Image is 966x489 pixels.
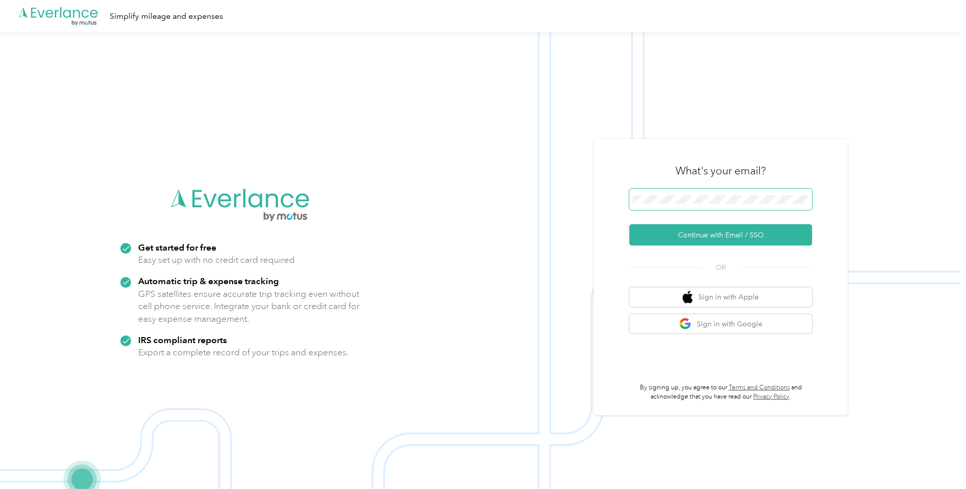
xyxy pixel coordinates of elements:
[729,384,790,391] a: Terms and Conditions
[753,393,789,401] a: Privacy Policy
[138,334,227,345] strong: IRS compliant reports
[629,383,812,401] p: By signing up, you agree to our and acknowledge that you have read our .
[138,346,348,359] p: Export a complete record of your trips and expenses.
[138,276,279,286] strong: Automatic trip & expense tracking
[138,288,360,325] p: GPS satellites ensure accurate trip tracking even without cell phone service. Integrate your bank...
[683,291,693,303] img: apple logo
[703,262,738,273] span: OR
[629,287,812,307] button: apple logoSign in with Apple
[110,10,223,23] div: Simplify mileage and expenses
[629,224,812,246] button: Continue with Email / SSO
[679,318,692,330] img: google logo
[138,242,216,253] strong: Get started for free
[629,314,812,334] button: google logoSign in with Google
[138,254,295,266] p: Easy set up with no credit card required
[675,164,766,178] h3: What's your email?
